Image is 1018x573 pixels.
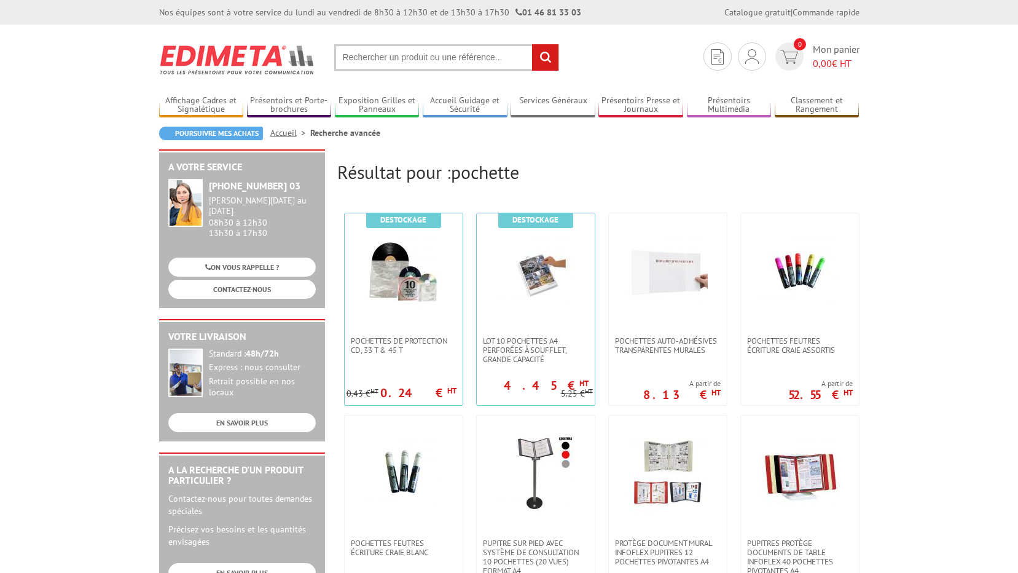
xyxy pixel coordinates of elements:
a: Catalogue gratuit [724,7,791,18]
a: POCHETTES FEUTRES ÉCRITURE CRAIE ASSORTIS [741,336,859,355]
sup: HT [711,387,721,398]
img: devis rapide [711,49,724,65]
a: POCHETTES FEUTRES ÉCRITURE CRAIE BLANC [345,539,463,557]
a: Présentoirs Presse et Journaux [598,95,683,116]
p: Précisez vos besoins et les quantités envisagées [168,523,316,548]
a: Lot 10 Pochettes A4 perforées à soufflet, grande capacité [477,336,595,364]
p: Contactez-nous pour toutes demandes spéciales [168,492,316,517]
span: Pochettes auto-adhésives transparentes murales [615,336,721,355]
div: | [724,6,859,18]
img: widget-service.jpg [168,179,203,227]
span: A partir de [788,379,853,389]
sup: HT [585,387,593,395]
a: Protège document mural Infoflex pupitres 12 pochettes pivotantes A4 [609,539,727,566]
h2: A votre service [168,162,316,173]
p: 52.55 € [788,391,853,398]
span: Protège document mural Infoflex pupitres 12 pochettes pivotantes A4 [615,539,721,566]
h2: Votre livraison [168,331,316,342]
span: 0 [794,38,806,50]
img: Pupitre sur pied avec système de consultation 10 pochettes (20 vues) format A4 [496,434,576,514]
div: 08h30 à 12h30 13h30 à 17h30 [209,196,316,238]
img: POCHETTES FEUTRES ÉCRITURE CRAIE ASSORTIS [760,232,840,312]
input: Rechercher un produit ou une référence... [334,44,559,71]
div: Express : nous consulter [209,362,316,373]
div: Retrait possible en nos locaux [209,376,316,398]
span: Pochettes de protection CD, 33 T & 45 T [351,336,456,355]
strong: 01 46 81 33 03 [515,7,581,18]
img: devis rapide [780,50,798,64]
div: [PERSON_NAME][DATE] au [DATE] [209,196,316,216]
a: Accueil [270,127,310,138]
input: rechercher [532,44,558,71]
h2: Résultat pour : [337,162,859,182]
a: devis rapide 0 Mon panier 0,00€ HT [772,42,859,71]
span: € HT [813,57,859,71]
p: 5.25 € [561,389,593,398]
a: Présentoirs Multimédia [687,95,772,116]
div: Standard : [209,349,316,360]
h2: A la recherche d'un produit particulier ? [168,465,316,486]
img: Pochettes auto-adhésives transparentes murales [628,232,708,312]
p: 8.13 € [643,391,721,398]
span: Lot 10 Pochettes A4 perforées à soufflet, grande capacité [483,336,589,364]
a: Affichage Cadres et Signalétique [159,95,244,116]
a: Pochettes auto-adhésives transparentes murales [609,336,727,355]
a: Services Généraux [511,95,595,116]
b: Destockage [512,215,558,225]
a: EN SAVOIR PLUS [168,413,316,432]
sup: HT [844,387,853,398]
img: Lot 10 Pochettes A4 perforées à soufflet, grande capacité [496,232,576,312]
img: devis rapide [745,49,759,64]
span: A partir de [643,379,721,389]
strong: 48h/72h [246,348,279,359]
img: Pupitres protège documents de table Infoflex 40 pochettes pivotantes A4 [760,434,840,514]
sup: HT [370,387,378,395]
p: 0.43 € [347,389,378,398]
sup: HT [447,385,456,396]
a: Exposition Grilles et Panneaux [335,95,420,116]
a: Classement et Rangement [775,95,859,116]
a: Accueil Guidage et Sécurité [423,95,507,116]
a: Présentoirs et Porte-brochures [247,95,332,116]
img: POCHETTES FEUTRES ÉCRITURE CRAIE BLANC [364,434,444,514]
span: Mon panier [813,42,859,71]
a: Poursuivre mes achats [159,127,263,140]
span: POCHETTES FEUTRES ÉCRITURE CRAIE ASSORTIS [747,336,853,355]
span: 0,00 [813,57,832,69]
b: Destockage [380,215,426,225]
p: 4.45 € [504,382,589,389]
li: Recherche avancée [310,127,380,139]
span: POCHETTES FEUTRES ÉCRITURE CRAIE BLANC [351,539,456,557]
img: widget-livraison.jpg [168,349,203,397]
img: Pochettes de protection CD, 33 T & 45 T [364,232,444,312]
div: Nos équipes sont à votre service du lundi au vendredi de 8h30 à 12h30 et de 13h30 à 17h30 [159,6,581,18]
a: Commande rapide [793,7,859,18]
a: ON VOUS RAPPELLE ? [168,258,316,277]
a: CONTACTEZ-NOUS [168,280,316,299]
span: pochette [451,160,519,184]
sup: HT [579,378,589,389]
img: Protège document mural Infoflex pupitres 12 pochettes pivotantes A4 [628,434,707,514]
strong: [PHONE_NUMBER] 03 [209,180,300,192]
img: Edimeta [159,37,316,82]
p: 0.24 € [380,389,456,397]
a: Pochettes de protection CD, 33 T & 45 T [345,336,463,355]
